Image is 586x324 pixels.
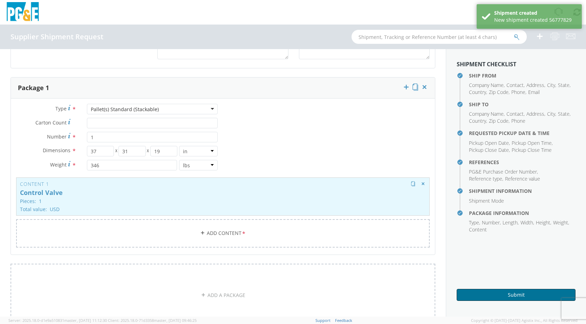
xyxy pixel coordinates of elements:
h4: Shipment Information [469,188,575,194]
h3: Package 1 [18,85,49,92]
span: Pickup Open Time [512,140,552,146]
span: Pickup Close Time [512,147,552,153]
h4: Ship From [469,73,575,78]
a: Add Content [16,219,430,248]
span: Country [469,117,486,124]
span: City [547,110,555,117]
li: , [469,110,505,117]
li: , [469,117,487,124]
span: Pickup Close Date [469,147,509,153]
li: , [558,82,571,89]
span: State [558,110,570,117]
span: Copyright © [DATE]-[DATE] Agistix Inc., All Rights Reserved [471,318,578,323]
li: , [469,175,503,182]
span: Content [469,226,487,233]
span: Company Name [469,110,504,117]
p: Pieces: 1 [20,198,426,204]
span: State [558,82,570,88]
input: Width [118,146,146,156]
span: City [547,82,555,88]
span: master, [DATE] 09:46:25 [154,318,197,323]
input: Shipment, Tracking or Reference Number (at least 4 chars) [352,30,527,44]
div: Pallet(s) Standard (Stackable) [91,106,159,113]
li: , [506,82,525,89]
span: Client: 2025.18.0-71d3358 [108,318,197,323]
h4: Requested Pickup Date & Time [469,130,575,136]
span: X [146,146,150,156]
span: Number [47,133,67,140]
li: , [506,110,525,117]
span: Length [503,219,518,226]
li: , [469,168,538,175]
li: , [547,110,556,117]
span: Pickup Open Date [469,140,509,146]
li: , [489,89,510,96]
h3: Content 1 [20,181,426,187]
span: master, [DATE] 11:12:30 [64,318,107,323]
span: Phone [511,117,525,124]
span: Email [528,89,540,95]
span: Address [526,82,544,88]
li: , [536,219,551,226]
li: , [547,82,556,89]
span: PG&E Purchase Order Number [469,168,537,175]
span: Contact [506,110,524,117]
span: Weight [553,219,568,226]
h4: Supplier Shipment Request [11,33,103,41]
li: , [512,140,553,147]
span: Type [55,105,67,112]
span: Phone [511,89,525,95]
li: , [520,219,534,226]
span: Shipment Mode [469,197,504,204]
img: pge-logo-06675f144f4cfa6a6814.png [5,2,40,23]
span: Country [469,89,486,95]
button: Submit [457,289,575,301]
p: Control Valve [20,189,426,196]
li: , [469,89,487,96]
li: , [482,219,501,226]
h4: Package Information [469,210,575,216]
li: , [558,110,571,117]
span: Number [482,219,500,226]
li: , [553,219,569,226]
h4: Ship To [469,102,575,107]
p: Total value: USD [20,207,426,212]
strong: Shipment Checklist [457,60,516,68]
span: Contact [506,82,524,88]
li: , [469,147,510,154]
li: , [503,219,519,226]
span: Dimensions [43,147,70,154]
div: New shipment created 56777829 [494,16,577,23]
span: Width [520,219,533,226]
h4: References [469,160,575,165]
span: X [114,146,118,156]
span: Zip Code [489,89,509,95]
li: , [526,82,545,89]
a: Feedback [335,318,352,323]
li: , [469,140,510,147]
div: Shipment created [494,9,577,16]
span: Address [526,110,544,117]
input: Height [150,146,178,156]
span: Type [469,219,479,226]
span: Carton Count [35,119,67,126]
span: Zip Code [489,117,509,124]
li: , [469,82,505,89]
li: , [526,110,545,117]
li: , [511,89,526,96]
li: , [469,219,480,226]
a: Support [315,318,331,323]
li: , [489,117,510,124]
span: Reference value [505,175,540,182]
span: Company Name [469,82,504,88]
span: Server: 2025.18.0-d1e9a510831 [8,318,107,323]
input: Length [87,146,114,156]
span: Height [536,219,550,226]
span: Reference type [469,175,502,182]
span: Weight [50,161,67,168]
